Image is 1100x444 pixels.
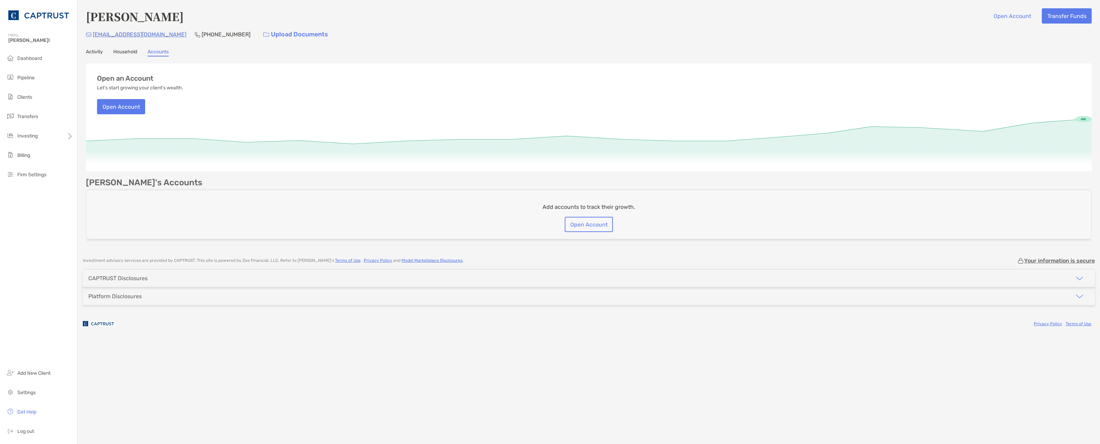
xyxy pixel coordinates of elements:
[402,258,463,263] a: Model Marketplace Disclosures
[83,258,464,263] p: Investment advisory services are provided by CAPTRUST . This site is powered by Zoe Financial, LL...
[543,203,635,211] p: Add accounts to track their growth.
[6,388,15,396] img: settings icon
[1075,274,1084,283] img: icon arrow
[17,133,38,139] span: Investing
[17,75,35,81] span: Pipeline
[1075,292,1084,301] img: icon arrow
[6,73,15,81] img: pipeline icon
[97,74,153,82] h3: Open an Account
[6,151,15,159] img: billing icon
[17,390,36,396] span: Settings
[8,3,69,28] img: CAPTRUST Logo
[988,8,1036,24] button: Open Account
[88,275,148,282] div: CAPTRUST Disclosures
[113,49,137,56] a: Household
[1042,8,1092,24] button: Transfer Funds
[259,27,333,42] a: Upload Documents
[86,8,184,24] h4: [PERSON_NAME]
[6,427,15,435] img: logout icon
[17,172,46,178] span: Firm Settings
[17,114,38,119] span: Transfers
[88,293,142,300] div: Platform Disclosures
[148,49,169,56] a: Accounts
[17,152,30,158] span: Billing
[335,258,361,263] a: Terms of Use
[17,94,32,100] span: Clients
[6,170,15,178] img: firm-settings icon
[97,99,145,114] button: Open Account
[6,131,15,140] img: investing icon
[1066,321,1091,326] a: Terms of Use
[263,32,269,37] img: button icon
[93,30,186,39] p: [EMAIL_ADDRESS][DOMAIN_NAME]
[17,428,34,434] span: Log out
[17,55,42,61] span: Dashboard
[6,368,15,377] img: add_new_client icon
[86,178,202,187] p: [PERSON_NAME]'s Accounts
[17,370,51,376] span: Add New Client
[86,49,103,56] a: Activity
[97,85,183,91] p: Let's start growing your client's wealth.
[86,33,91,37] img: Email Icon
[1034,321,1062,326] a: Privacy Policy
[8,37,73,43] span: [PERSON_NAME]!
[6,92,15,101] img: clients icon
[565,217,613,232] button: Open Account
[1024,257,1095,264] p: Your information is secure
[6,407,15,416] img: get-help icon
[195,32,200,37] img: Phone Icon
[83,316,114,331] img: company logo
[6,54,15,62] img: dashboard icon
[364,258,392,263] a: Privacy Policy
[17,409,36,415] span: Get Help
[202,30,250,39] p: [PHONE_NUMBER]
[6,112,15,120] img: transfers icon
